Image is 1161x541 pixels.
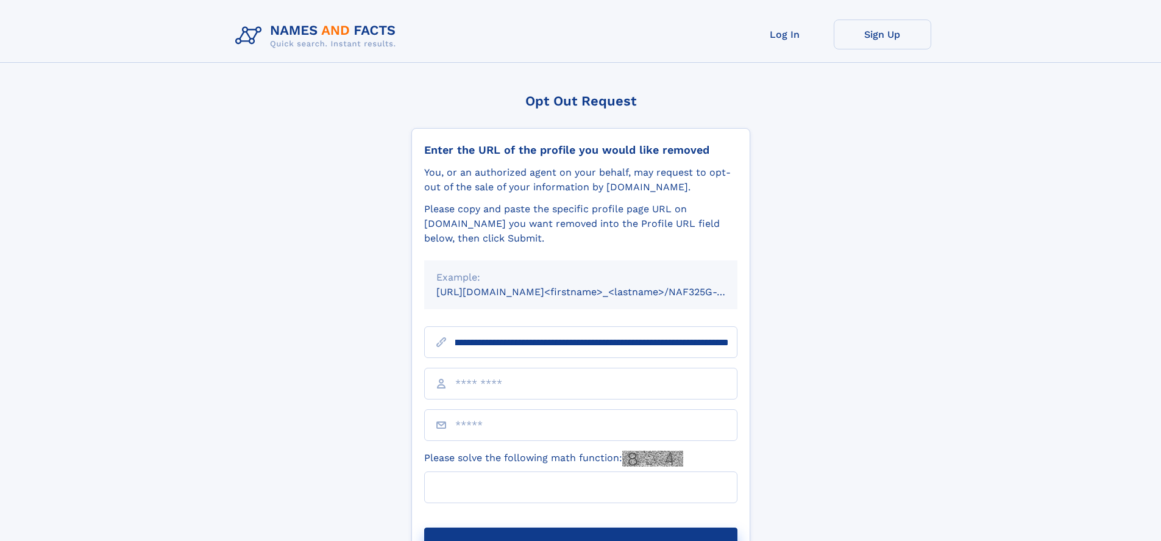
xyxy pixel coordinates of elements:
[230,20,406,52] img: Logo Names and Facts
[834,20,931,49] a: Sign Up
[424,451,683,467] label: Please solve the following math function:
[424,202,737,246] div: Please copy and paste the specific profile page URL on [DOMAIN_NAME] you want removed into the Pr...
[436,270,725,285] div: Example:
[436,286,761,298] small: [URL][DOMAIN_NAME]<firstname>_<lastname>/NAF325G-xxxxxxxx
[736,20,834,49] a: Log In
[411,93,750,109] div: Opt Out Request
[424,143,737,157] div: Enter the URL of the profile you would like removed
[424,165,737,195] div: You, or an authorized agent on your behalf, may request to opt-out of the sale of your informatio...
